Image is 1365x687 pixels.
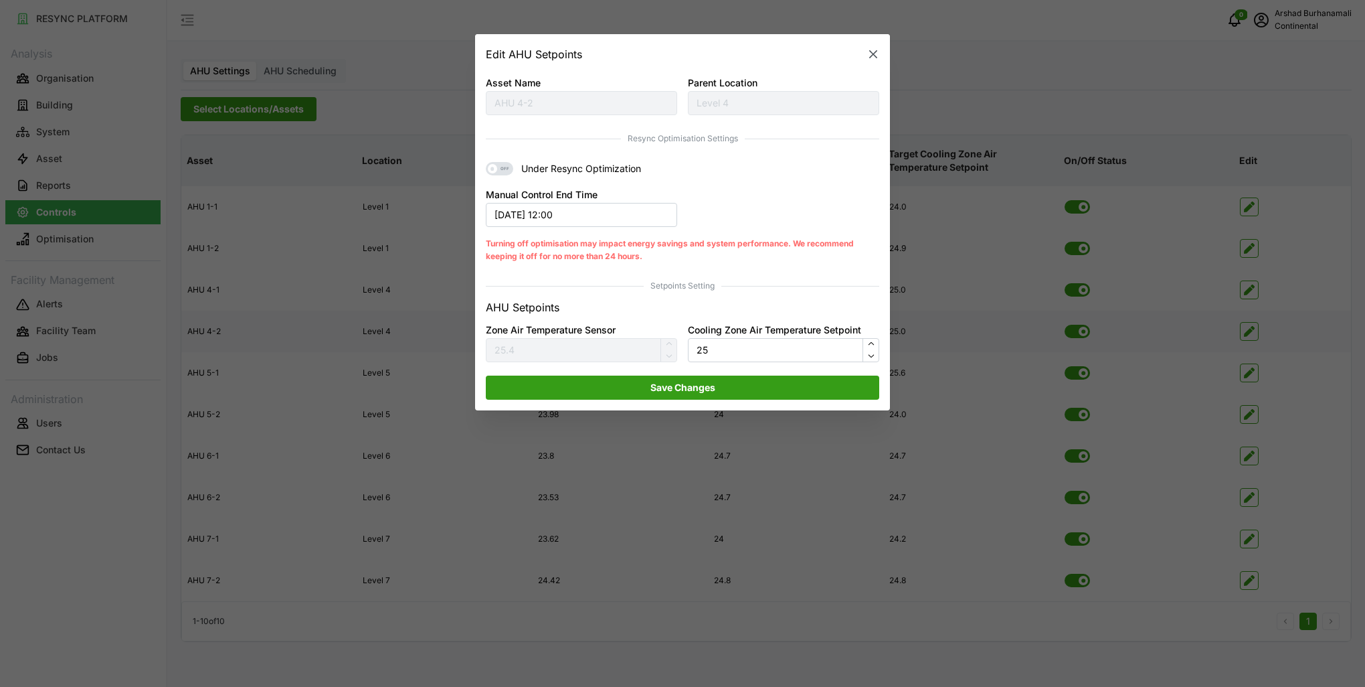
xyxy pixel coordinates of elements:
h2: Edit AHU Setpoints [486,49,582,60]
label: Manual Control End Time [486,188,598,203]
button: Save Changes [486,376,879,400]
span: Setpoints Setting [486,281,879,293]
p: AHU Setpoints [486,299,559,316]
span: Save Changes [650,376,715,399]
button: [DATE] 12:00 [486,203,677,227]
label: Asset Name [486,76,541,90]
span: OFF [497,163,513,176]
label: Cooling Zone Air Temperature Setpoint [688,323,861,337]
label: Parent Location [688,76,757,90]
span: Under Resync Optimization [513,163,641,176]
p: Turning off optimisation may impact energy savings and system performance. We recommend keeping i... [486,238,879,262]
label: Zone Air Temperature Sensor [486,323,616,337]
span: Resync Optimisation Settings [486,133,879,145]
